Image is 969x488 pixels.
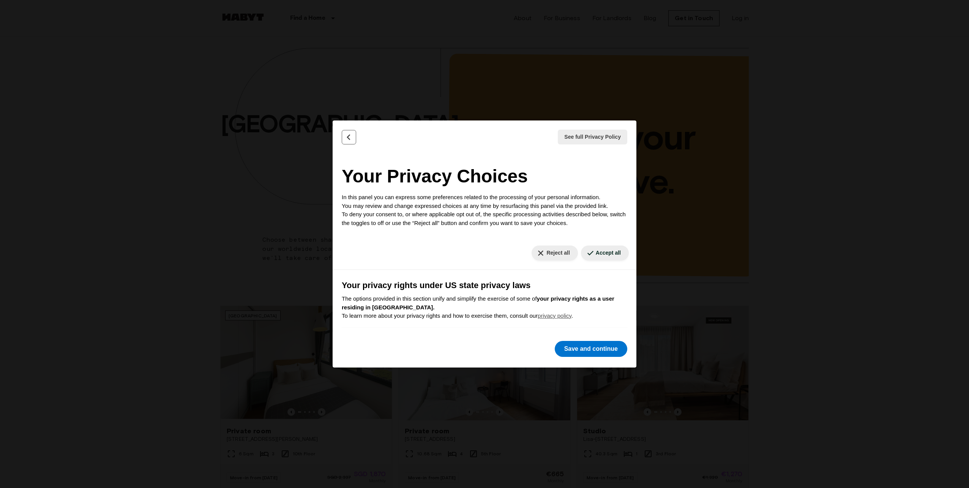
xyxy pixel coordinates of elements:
[342,193,627,227] p: In this panel you can express some preferences related to the processing of your personal informa...
[342,163,627,190] h2: Your Privacy Choices
[342,295,614,311] b: your privacy rights as a user residing in [GEOGRAPHIC_DATA].
[532,246,578,260] button: Reject all
[342,130,356,144] button: Back
[564,133,621,141] span: See full Privacy Policy
[342,295,627,320] p: The options provided in this section unify and simplify the exercise of some of To learn more abo...
[555,341,627,357] button: Save and continue
[558,130,627,144] button: See full Privacy Policy
[342,279,627,292] h3: Your privacy rights under US state privacy laws
[581,246,629,260] button: Accept all
[538,312,571,319] a: privacy policy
